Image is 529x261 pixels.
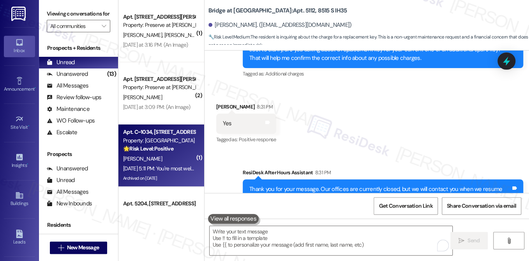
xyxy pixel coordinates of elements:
span: Additional charges [265,70,304,77]
span: Share Conversation via email [447,202,516,210]
div: Just to clarify, are you asking about a replacement key for your current one or an additional spa... [249,46,511,62]
span: [PERSON_NAME] [123,32,164,39]
div: Property: Preserve at [PERSON_NAME][GEOGRAPHIC_DATA] [123,21,195,29]
a: Site Visit • [4,112,35,133]
i:  [58,245,64,251]
div: ResiDesk After Hours Assistant [243,168,523,179]
a: Insights • [4,151,35,172]
b: Bridge at [GEOGRAPHIC_DATA]: Apt. 5112, 8515 S IH35 [208,7,347,15]
div: All Messages [47,82,88,90]
div: Unread [47,58,75,67]
div: Thank you for your message. Our offices are currently closed, but we will contact you when we res... [249,185,511,202]
div: Unanswered [47,70,88,78]
span: Get Conversation Link [379,202,432,210]
span: : The resident is inquiring about the charge for a replacement key. This is a non-urgent maintena... [208,33,529,50]
div: Prospects [39,150,118,158]
div: All Messages [47,188,88,196]
div: Prospects + Residents [39,44,118,52]
div: Apt. C~1034, [STREET_ADDRESS] [123,128,195,136]
span: New Message [67,243,99,252]
button: New Message [50,242,108,254]
span: • [28,123,29,129]
span: [PERSON_NAME] [164,32,203,39]
div: [DATE] at 3:16 PM: (An Image) [123,41,188,48]
i:  [102,23,106,29]
button: Share Conversation via email [442,197,521,215]
span: [PERSON_NAME] [123,155,162,162]
div: 8:31 PM [255,103,272,111]
div: Maintenance [47,105,90,113]
div: [DATE] 5:11 PM: You're most welcome! [123,165,205,172]
div: Tagged as: [243,68,523,79]
div: Review follow-ups [47,93,101,102]
a: Inbox [4,36,35,57]
div: [PERSON_NAME]. ([EMAIL_ADDRESS][DOMAIN_NAME]) [208,21,352,29]
div: Apt. [STREET_ADDRESS][PERSON_NAME] [123,75,195,83]
div: Residents [39,221,118,229]
a: Leads [4,227,35,248]
div: (13) [105,68,118,80]
div: Apt. [STREET_ADDRESS][PERSON_NAME] [123,13,195,21]
div: 8:31 PM [313,168,331,177]
div: Archived on [DATE] [122,173,196,183]
span: Send [467,236,480,245]
div: Apt. 5204, [STREET_ADDRESS] [123,200,195,208]
label: Viewing conversations for [47,8,110,20]
img: ResiDesk Logo [11,7,27,21]
button: Send [450,232,488,249]
div: WO Follow-ups [47,117,95,125]
span: • [27,161,28,167]
button: Get Conversation Link [374,197,437,215]
i:  [458,238,464,244]
div: Unread [47,176,75,184]
div: New Inbounds [47,200,92,208]
a: Buildings [4,189,35,210]
span: Positive response [239,136,276,143]
span: • [35,85,36,91]
strong: 🌟 Risk Level: Positive [123,145,173,152]
div: Escalate [47,128,77,137]
div: [PERSON_NAME] [216,103,276,114]
i:  [506,238,511,244]
span: [PERSON_NAME] [123,94,162,101]
strong: 🔧 Risk Level: Medium [208,34,250,40]
div: Property: [GEOGRAPHIC_DATA] [123,137,195,145]
input: All communities [50,20,98,32]
div: [DATE] at 3:09 PM: (An Image) [123,103,190,110]
div: Tagged as: [216,134,276,145]
div: Yes [223,119,232,128]
div: Unanswered [47,165,88,173]
div: Property: Preserve at [PERSON_NAME][GEOGRAPHIC_DATA] [123,83,195,91]
textarea: To enrich screen reader interactions, please activate Accessibility in Grammarly extension settings [210,226,452,255]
